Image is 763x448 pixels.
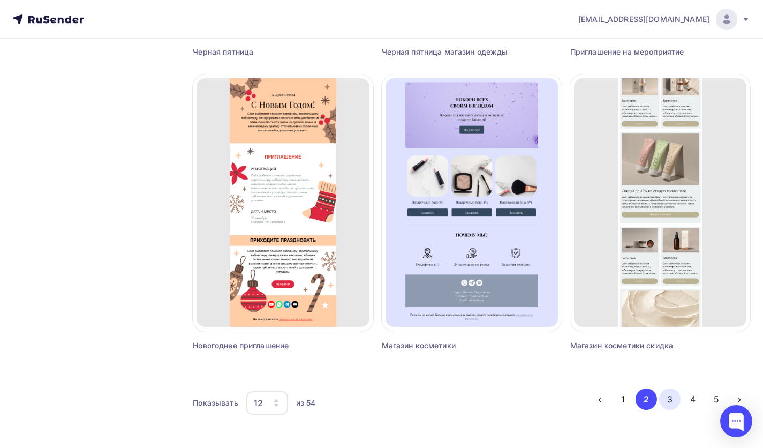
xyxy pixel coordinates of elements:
[636,389,657,410] button: Go to page 2
[578,14,709,25] span: [EMAIL_ADDRESS][DOMAIN_NAME]
[682,389,704,410] button: Go to page 4
[382,340,517,351] div: Магазин косметики
[613,389,634,410] button: Go to page 1
[570,47,705,57] div: Приглашение на мероприятие
[659,389,681,410] button: Go to page 3
[193,47,328,57] div: Черная пятница
[246,391,289,415] button: 12
[706,389,727,410] button: Go to page 5
[578,9,750,30] a: [EMAIL_ADDRESS][DOMAIN_NAME]
[570,340,705,351] div: Магазин косметики скидка
[589,389,750,410] ul: Pagination
[254,397,263,409] div: 12
[193,398,238,408] div: Показывать
[382,47,517,57] div: Черная пятница магазин одежды
[729,389,750,410] button: Go to next page
[589,389,610,410] button: Go to previous page
[193,340,328,351] div: Новогоднее приглашение
[296,398,316,408] div: из 54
